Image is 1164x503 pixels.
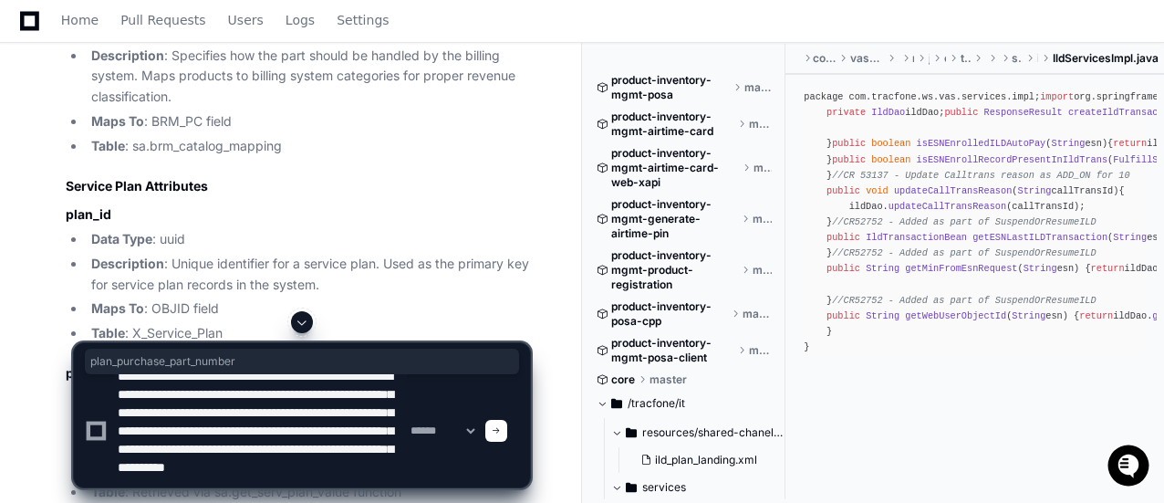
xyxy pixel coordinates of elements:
span: return [1091,263,1125,274]
span: product-inventory-mgmt-airtime-card-web-xapi [611,146,739,190]
span: esn [1051,138,1101,149]
strong: Description [91,47,164,63]
a: Powered byPylon [129,191,221,205]
span: Home [61,15,99,26]
h3: plan_id [66,205,530,224]
li: : Unique identifier for a service plan. Used as the primary key for service plan records in the s... [86,254,530,296]
span: String [1024,263,1057,274]
span: com [944,51,945,66]
span: ws [922,91,933,102]
span: callTransId [1018,185,1114,196]
span: vas [939,91,955,102]
span: updateCallTransReason [889,201,1006,212]
span: //CR52752 - Added as part of SuspendOrResumeILD [832,295,1096,306]
span: public [826,232,860,243]
span: getESNLastILDTransaction [972,232,1107,243]
span: isESNEnrolledILDAutoPay [917,138,1046,149]
span: product-inventory-mgmt-posa [611,73,730,102]
span: master [753,263,772,278]
span: ResponseResult [984,107,1063,118]
span: core-services [813,51,836,66]
span: services [961,91,1006,102]
div: Welcome [18,73,332,102]
span: public [832,138,866,149]
strong: Table [91,138,125,153]
span: master [753,161,772,175]
li: : OBJID field [86,299,530,320]
div: package com. . . . . ; org. . . . . ; com. . . . ; com. . . . ; com. . . . . ; com. . . . . ; com... [804,89,1146,355]
span: return [1079,310,1113,321]
span: Pull Requests [120,15,205,26]
span: String [1012,310,1045,321]
span: boolean [871,138,910,149]
span: String [1018,185,1052,196]
span: esn [1113,232,1163,243]
span: Pylon [182,192,221,205]
span: getWebUserObjectId [905,310,1006,321]
span: Users [228,15,264,26]
span: product-inventory-posa-cpp [611,299,728,329]
li: : BRM_PC field [86,111,530,132]
span: vas-core-services [850,51,884,66]
li: : Specifies how the part should be handled by the billing system. Maps products to billing system... [86,46,530,108]
span: main [912,51,915,66]
span: java [929,51,930,66]
strong: Description [91,256,164,271]
span: public [826,263,860,274]
span: String [1051,138,1085,149]
div: We're offline, we'll be back soon [62,154,238,169]
span: master [744,80,772,95]
span: getMinFromEsnRequest [905,263,1017,274]
strong: Maps To [91,300,144,316]
span: master [753,212,772,226]
span: //CR52752 - Added as part of SuspendOrResumeILD [832,216,1096,227]
span: plan_purchase_part_number [90,354,514,369]
span: Logs [286,15,315,26]
span: isESNEnrollRecordPresentInIldTrans [917,154,1107,165]
span: IldServicesImpl.java [1053,51,1159,66]
span: return [1113,138,1147,149]
span: Settings [337,15,389,26]
span: esn [1024,263,1074,274]
strong: Maps To [91,113,144,129]
span: String [866,310,899,321]
span: master [743,307,772,321]
li: : sa.brm_catalog_mapping [86,136,530,157]
span: master [749,117,772,131]
div: Start new chat [62,136,299,154]
span: product-inventory-mgmt-product-registration [611,248,738,292]
span: public [832,154,866,165]
span: IldTransactionBean [866,232,967,243]
span: services [1012,51,1023,66]
span: //CR 53137 - Update Calltrans reason as ADD_ON for 10 [832,170,1130,181]
img: 1736555170064-99ba0984-63c1-480f-8ee9-699278ef63ed [18,136,51,169]
img: PlayerZero [18,18,55,55]
span: public [826,185,860,196]
span: private [826,107,866,118]
h2: Service Plan Attributes [66,177,530,195]
strong: Data Type [91,231,152,246]
span: product-inventory-mgmt-airtime-card [611,110,734,139]
span: impl [1037,51,1038,66]
span: tracfone [961,51,971,66]
button: Start new chat [310,141,332,163]
span: public [944,107,978,118]
span: esn [1012,310,1062,321]
span: //CR52752 - Added as part of SuspendOrResumeILD [832,247,1096,258]
span: String [1113,232,1147,243]
span: IldDao [871,107,905,118]
span: void [866,185,889,196]
span: tracfone [871,91,916,102]
span: import [1040,91,1074,102]
span: impl [1012,91,1034,102]
span: product-inventory-mgmt-generate-airtime-pin [611,197,738,241]
span: public [826,310,860,321]
span: String [866,263,899,274]
li: : uuid [86,229,530,250]
span: updateCallTransReason [894,185,1012,196]
span: boolean [871,154,910,165]
iframe: Open customer support [1106,443,1155,492]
